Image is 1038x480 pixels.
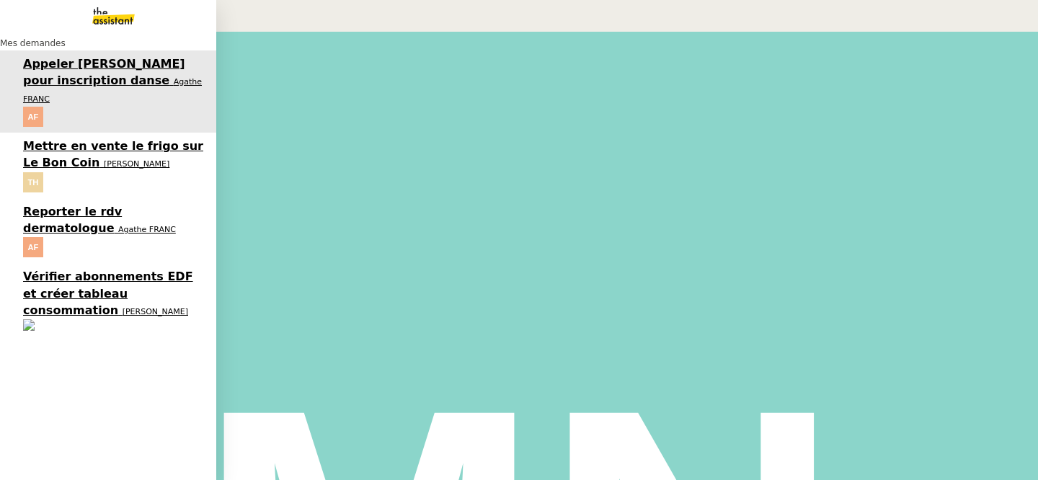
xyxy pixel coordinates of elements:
[23,237,43,257] img: svg
[123,307,188,316] span: [PERSON_NAME]
[23,107,43,127] img: svg
[23,77,202,103] span: Agathe FRANC
[23,172,43,192] img: svg
[23,205,122,235] span: Reporter le rdv dermatologue
[104,159,169,169] span: [PERSON_NAME]
[23,270,193,317] span: Vérifier abonnements EDF et créer tableau consommation
[23,57,185,87] span: Appeler [PERSON_NAME] pour inscription danse
[23,319,43,331] img: users%2FW7e7b233WjXBv8y9FJp8PJv22Cs1%2Favatar%2F21b3669d-5595-472e-a0ea-de11407c45ae
[23,139,203,169] span: Mettre en vente le frigo sur Le Bon Coin
[118,225,176,234] span: Agathe FRANC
